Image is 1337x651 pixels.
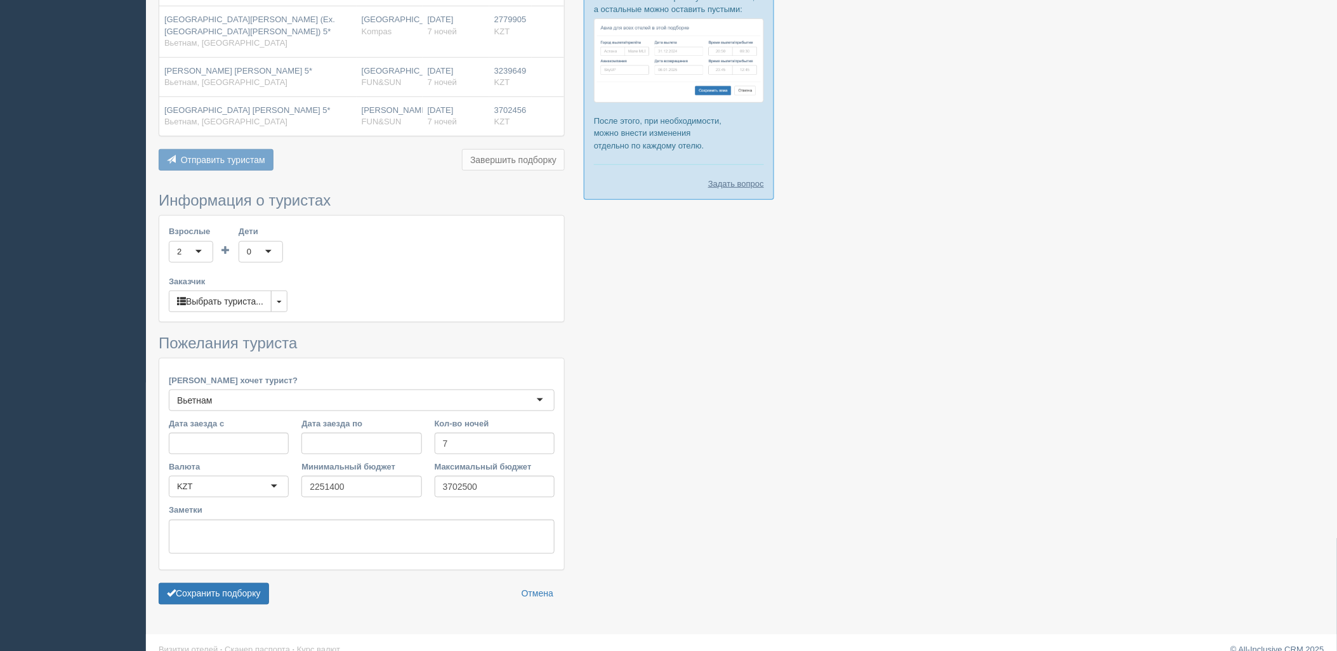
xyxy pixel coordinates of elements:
[177,480,193,493] div: KZT
[428,117,457,126] span: 7 ночей
[169,291,272,312] button: Выбрать туриста...
[169,225,213,237] label: Взрослые
[181,155,265,165] span: Отправить туристам
[494,66,527,76] span: 3239649
[594,18,764,103] img: %D0%BF%D0%BE%D0%B4%D0%B1%D0%BE%D1%80%D0%BA%D0%B0-%D0%B0%D0%B2%D0%B8%D0%B0-2-%D1%81%D1%80%D0%BC-%D...
[494,77,510,87] span: KZT
[159,334,297,352] span: Пожелания туриста
[462,149,565,171] button: Завершить подборку
[494,105,527,115] span: 3702456
[239,225,283,237] label: Дети
[513,583,562,605] a: Отмена
[159,583,269,605] button: Сохранить подборку
[435,418,555,430] label: Кол-во ночей
[164,117,287,126] span: Вьетнам, [GEOGRAPHIC_DATA]
[494,27,510,36] span: KZT
[362,105,418,128] div: [PERSON_NAME]
[428,65,484,89] div: [DATE]
[428,77,457,87] span: 7 ночей
[164,105,331,115] span: [GEOGRAPHIC_DATA] [PERSON_NAME] 5*
[428,14,484,37] div: [DATE]
[435,461,555,473] label: Максимальный бюджет
[169,418,289,430] label: Дата заезда с
[164,77,287,87] span: Вьетнам, [GEOGRAPHIC_DATA]
[159,149,273,171] button: Отправить туристам
[708,178,764,190] a: Задать вопрос
[428,27,457,36] span: 7 ночей
[362,14,418,37] div: [GEOGRAPHIC_DATA]
[177,394,213,407] div: Вьетнам
[159,192,565,209] h3: Информация о туристах
[362,117,402,126] span: FUN&SUN
[362,77,402,87] span: FUN&SUN
[362,27,392,36] span: Kompas
[164,38,287,48] span: Вьетнам, [GEOGRAPHIC_DATA]
[428,105,484,128] div: [DATE]
[494,117,510,126] span: KZT
[177,246,181,258] div: 2
[301,418,421,430] label: Дата заезда по
[362,65,418,89] div: [GEOGRAPHIC_DATA]
[247,246,251,258] div: 0
[594,115,764,151] p: После этого, при необходимости, можно внести изменения отдельно по каждому отелю.
[301,461,421,473] label: Минимальный бюджет
[169,461,289,473] label: Валюта
[435,433,555,454] input: 7-10 или 7,10,14
[169,275,555,287] label: Заказчик
[164,15,335,36] span: [GEOGRAPHIC_DATA][PERSON_NAME] (Ex. [GEOGRAPHIC_DATA][PERSON_NAME]) 5*
[169,504,555,516] label: Заметки
[169,374,555,386] label: [PERSON_NAME] хочет турист?
[494,15,527,24] span: 2779905
[164,66,312,76] span: [PERSON_NAME] [PERSON_NAME] 5*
